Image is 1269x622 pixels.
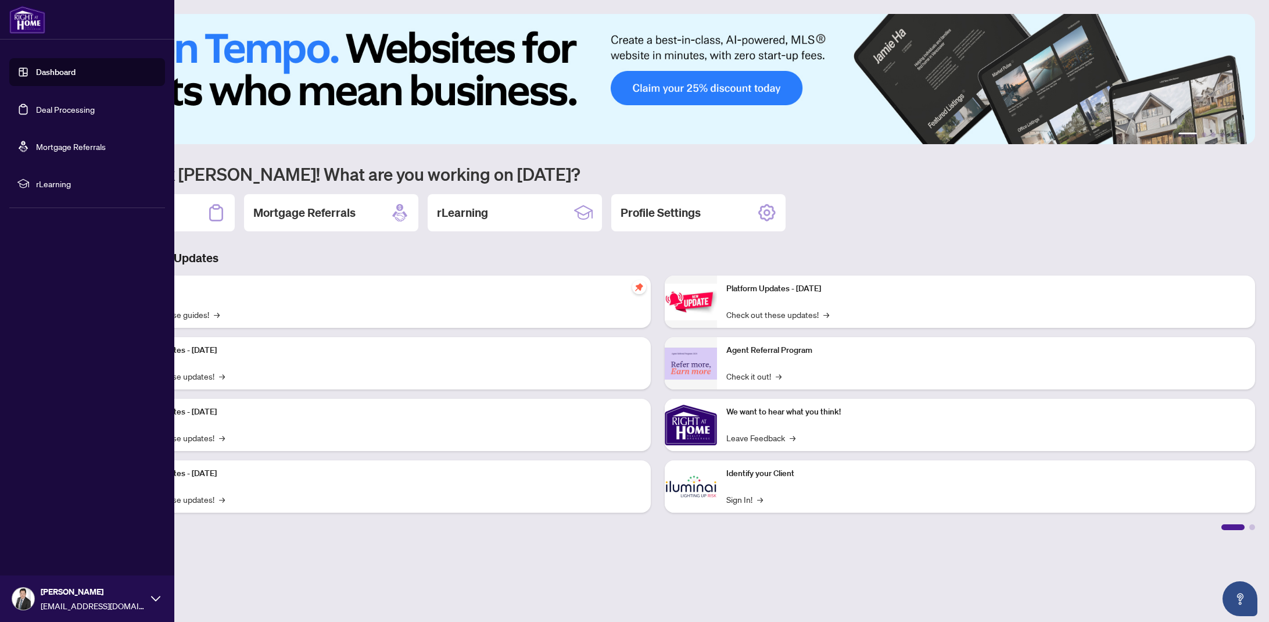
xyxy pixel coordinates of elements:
span: → [219,431,225,444]
p: We want to hear what you think! [726,406,1246,419]
p: Platform Updates - [DATE] [122,406,641,419]
span: rLearning [36,177,157,190]
button: Open asap [1223,581,1257,616]
a: Check out these updates!→ [726,308,829,321]
button: 4 [1220,133,1225,137]
img: Agent Referral Program [665,348,717,380]
img: Slide 0 [60,14,1255,144]
a: Check it out!→ [726,370,782,383]
h3: Brokerage & Industry Updates [60,250,1255,266]
h2: Mortgage Referrals [253,205,356,221]
span: → [757,493,763,506]
button: 5 [1229,133,1234,137]
p: Self-Help [122,283,641,295]
span: pushpin [632,280,646,294]
span: → [790,431,795,444]
button: 3 [1211,133,1216,137]
span: [EMAIL_ADDRESS][DOMAIN_NAME] [41,599,145,612]
h2: rLearning [437,205,488,221]
a: Dashboard [36,67,76,77]
p: Platform Updates - [DATE] [122,344,641,357]
button: 2 [1202,133,1206,137]
a: Mortgage Referrals [36,141,106,152]
span: → [214,308,220,321]
img: Platform Updates - June 23, 2025 [665,284,717,320]
span: → [219,493,225,506]
a: Sign In!→ [726,493,763,506]
span: → [219,370,225,383]
span: [PERSON_NAME] [41,585,145,598]
button: 1 [1178,133,1197,137]
p: Platform Updates - [DATE] [122,467,641,480]
h1: Welcome back [PERSON_NAME]! What are you working on [DATE]? [60,163,1255,185]
span: → [776,370,782,383]
p: Identify your Client [726,467,1246,480]
p: Platform Updates - [DATE] [726,283,1246,295]
img: Profile Icon [12,588,34,610]
a: Deal Processing [36,104,95,115]
button: 6 [1239,133,1243,137]
a: Leave Feedback→ [726,431,795,444]
img: Identify your Client [665,460,717,513]
img: logo [9,6,45,34]
img: We want to hear what you think! [665,399,717,451]
h2: Profile Settings [621,205,701,221]
span: → [823,308,829,321]
p: Agent Referral Program [726,344,1246,357]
